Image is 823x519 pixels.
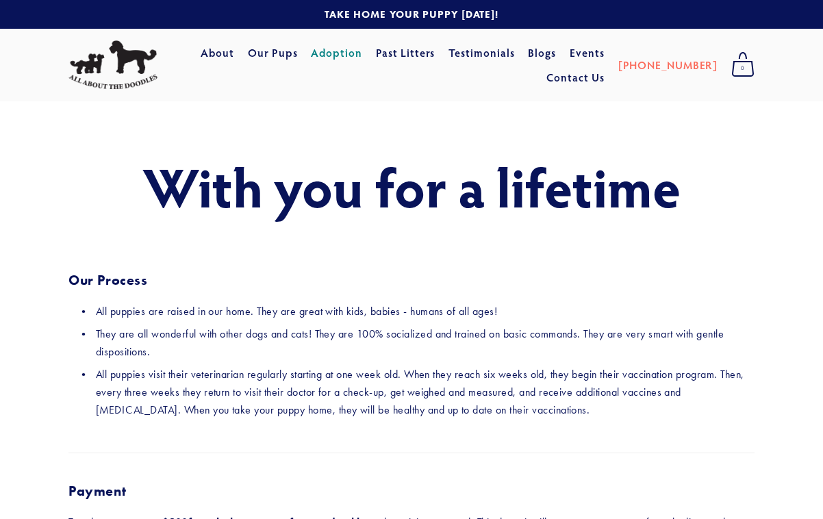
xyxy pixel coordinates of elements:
a: Blogs [528,40,556,65]
img: All About The Doodles [68,40,157,90]
a: 0 items in cart [724,48,761,82]
strong: Payment [68,483,126,499]
a: [PHONE_NUMBER] [618,53,718,77]
a: Events [570,40,605,65]
p: All puppies are raised in our home. They are great with kids, babies - humans of all ages! [96,303,755,320]
a: Testimonials [448,40,515,65]
a: About [201,40,234,65]
a: Our Pups [248,40,298,65]
strong: Our Process [68,272,148,288]
p: They are all wonderful with other dogs and cats! They are 100% socialized and trained on basic co... [96,325,755,360]
span: 0 [731,60,755,77]
a: Contact Us [546,65,605,90]
a: Past Litters [376,45,435,60]
a: Adoption [311,40,362,65]
p: All puppies visit their veterinarian regularly starting at one week old. When they reach six week... [96,366,755,418]
h1: With you for a lifetime [68,156,755,216]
